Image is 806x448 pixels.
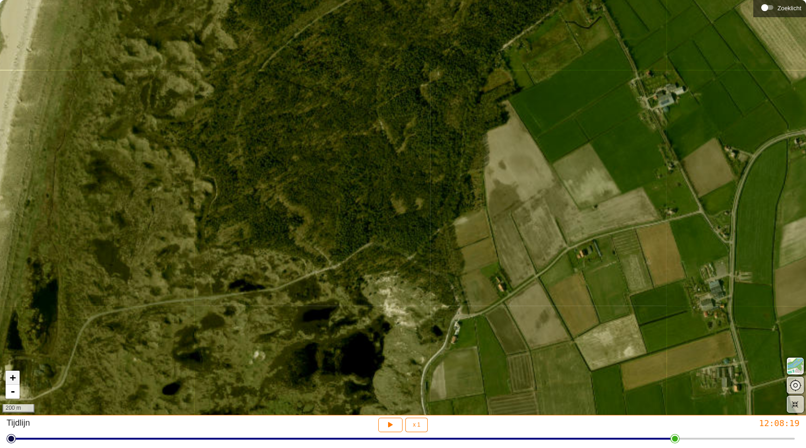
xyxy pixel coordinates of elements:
div: 12:08:19 [538,418,799,428]
button: x 1 [405,418,428,432]
div: 200 m [2,404,35,413]
div: Zoeklicht [758,0,801,14]
div: Zoeklicht [778,5,801,12]
span: x 1 [413,422,420,428]
div: Tijdlijn [7,418,268,432]
a: Zoom out [6,385,20,399]
a: Zoom in [6,371,20,385]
